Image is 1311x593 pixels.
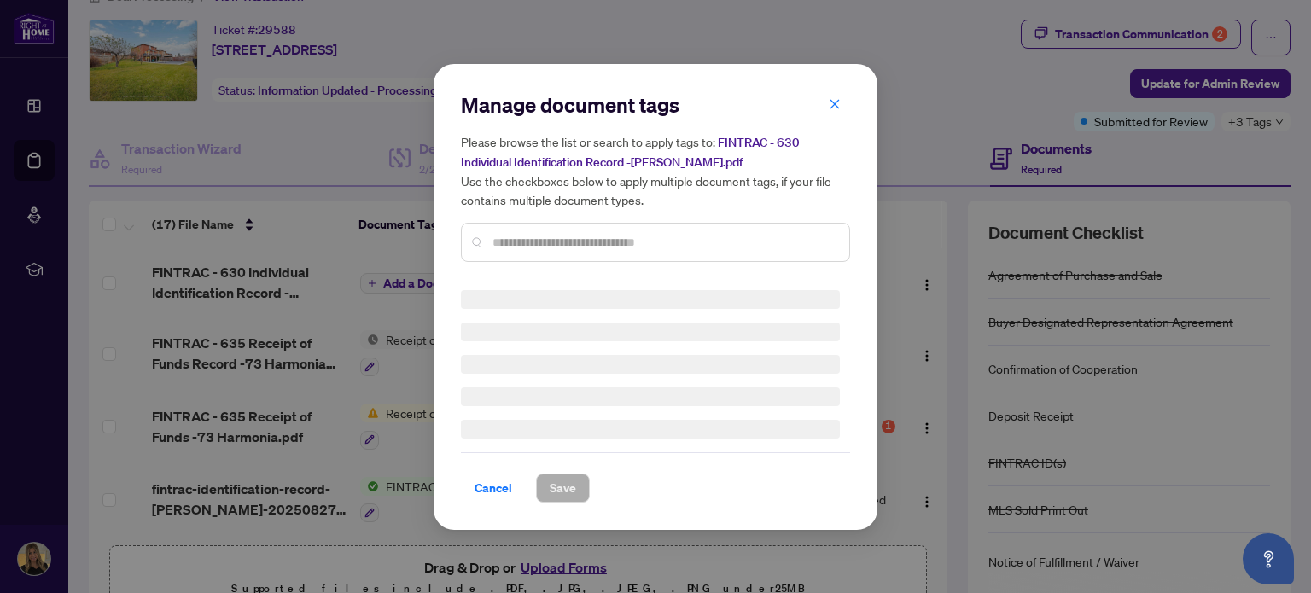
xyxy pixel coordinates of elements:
span: close [829,97,841,109]
h2: Manage document tags [461,91,850,119]
button: Open asap [1243,533,1294,584]
button: Cancel [461,474,526,503]
button: Save [536,474,590,503]
span: FINTRAC - 630 Individual Identification Record -[PERSON_NAME].pdf [461,135,800,170]
span: Cancel [475,474,512,502]
h5: Please browse the list or search to apply tags to: Use the checkboxes below to apply multiple doc... [461,132,850,209]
